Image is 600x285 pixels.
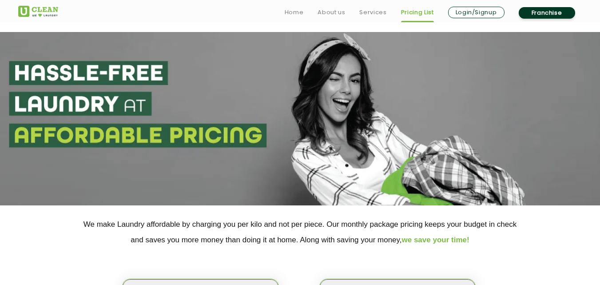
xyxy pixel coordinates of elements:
[318,7,345,18] a: About us
[285,7,304,18] a: Home
[402,236,469,244] span: we save your time!
[401,7,434,18] a: Pricing List
[18,217,582,248] p: We make Laundry affordable by charging you per kilo and not per piece. Our monthly package pricin...
[18,6,58,17] img: UClean Laundry and Dry Cleaning
[359,7,386,18] a: Services
[519,7,575,19] a: Franchise
[448,7,505,18] a: Login/Signup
